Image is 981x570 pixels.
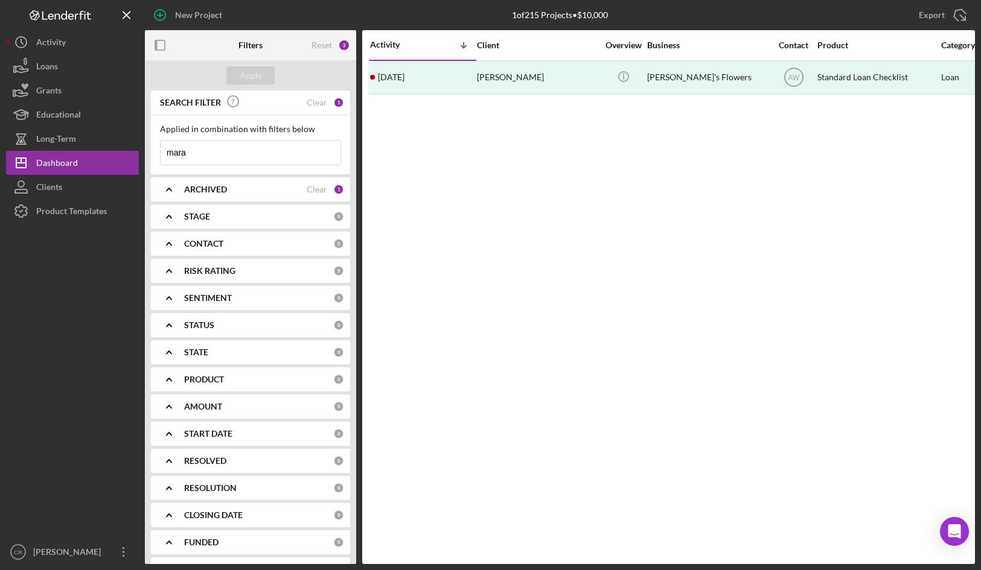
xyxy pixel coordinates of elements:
[370,40,423,49] div: Activity
[333,374,344,385] div: 0
[601,40,646,50] div: Overview
[817,40,938,50] div: Product
[184,402,222,411] b: AMOUNT
[378,72,404,82] time: 2025-05-07 21:46
[36,30,66,57] div: Activity
[477,62,598,93] div: [PERSON_NAME]
[6,30,139,54] button: Activity
[940,517,969,546] div: Open Intercom Messenger
[238,40,263,50] b: Filters
[6,78,139,103] button: Grants
[333,265,344,276] div: 0
[817,62,938,93] div: Standard Loan Checklist
[160,98,221,107] b: SEARCH FILTER
[333,184,344,195] div: 1
[184,212,210,221] b: STAGE
[184,347,208,357] b: STATE
[184,537,219,547] b: FUNDED
[919,3,945,27] div: Export
[184,293,232,303] b: SENTIMENT
[6,54,139,78] button: Loans
[771,40,816,50] div: Contact
[36,175,62,202] div: Clients
[312,40,332,50] div: Reset
[333,97,344,108] div: 1
[6,175,139,199] button: Clients
[333,347,344,358] div: 0
[647,62,768,93] div: [PERSON_NAME]'s Flowers
[175,3,222,27] div: New Project
[788,74,800,82] text: AW
[333,211,344,222] div: 0
[6,199,139,223] button: Product Templates
[30,540,109,567] div: [PERSON_NAME]
[307,98,327,107] div: Clear
[333,238,344,249] div: 0
[333,320,344,331] div: 0
[333,537,344,548] div: 0
[36,54,58,81] div: Loans
[333,455,344,466] div: 0
[307,185,327,194] div: Clear
[36,199,107,226] div: Product Templates
[333,293,344,303] div: 0
[6,127,139,151] button: Long-Term
[184,375,224,384] b: PRODUCT
[333,510,344,521] div: 0
[512,10,608,20] div: 1 of 215 Projects • $10,000
[647,40,768,50] div: Business
[6,151,139,175] button: Dashboard
[184,510,243,520] b: CLOSING DATE
[184,185,227,194] b: ARCHIVED
[184,320,214,330] b: STATUS
[36,127,76,154] div: Long-Term
[907,3,975,27] button: Export
[184,456,226,466] b: RESOLVED
[6,540,139,564] button: CR[PERSON_NAME]
[160,124,341,134] div: Applied in combination with filters below
[184,483,237,493] b: RESOLUTION
[333,428,344,439] div: 0
[145,3,234,27] button: New Project
[36,78,62,106] div: Grants
[477,40,598,50] div: Client
[14,549,22,556] text: CR
[333,401,344,412] div: 0
[226,66,275,84] button: Apply
[6,103,139,127] button: Educational
[36,103,81,130] div: Educational
[338,39,350,51] div: 2
[36,151,78,178] div: Dashboard
[333,483,344,493] div: 0
[184,266,235,276] b: RISK RATING
[184,429,232,439] b: START DATE
[184,239,223,249] b: CONTACT
[240,66,262,84] div: Apply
